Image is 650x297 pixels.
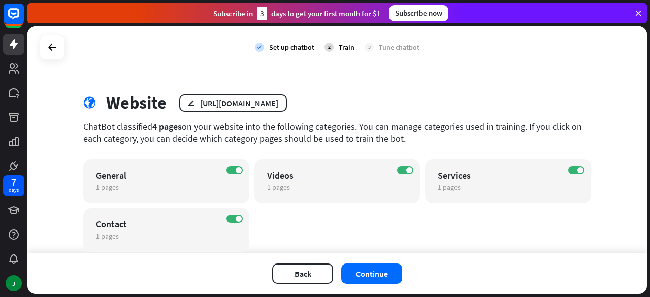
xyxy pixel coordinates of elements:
[255,43,264,52] i: check
[96,218,219,230] div: Contact
[96,232,119,241] span: 1 pages
[8,4,39,35] button: Open LiveChat chat widget
[9,187,19,194] div: days
[96,183,119,192] span: 1 pages
[267,183,290,192] span: 1 pages
[379,43,419,52] div: Tune chatbot
[188,100,195,106] i: edit
[324,43,334,52] div: 2
[83,97,96,109] i: globe
[257,7,267,20] div: 3
[106,92,167,113] div: Website
[438,170,561,181] div: Services
[6,275,22,291] div: J
[438,183,461,192] span: 1 pages
[200,98,278,108] div: [URL][DOMAIN_NAME]
[272,263,333,284] button: Back
[3,175,24,196] a: 7 days
[389,5,448,21] div: Subscribe now
[96,170,219,181] div: General
[83,121,591,144] div: ChatBot classified on your website into the following categories. You can manage categories used ...
[267,170,390,181] div: Videos
[365,43,374,52] div: 3
[339,43,354,52] div: Train
[152,121,182,133] span: 4 pages
[341,263,402,284] button: Continue
[269,43,314,52] div: Set up chatbot
[213,7,381,20] div: Subscribe in days to get your first month for $1
[11,178,16,187] div: 7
